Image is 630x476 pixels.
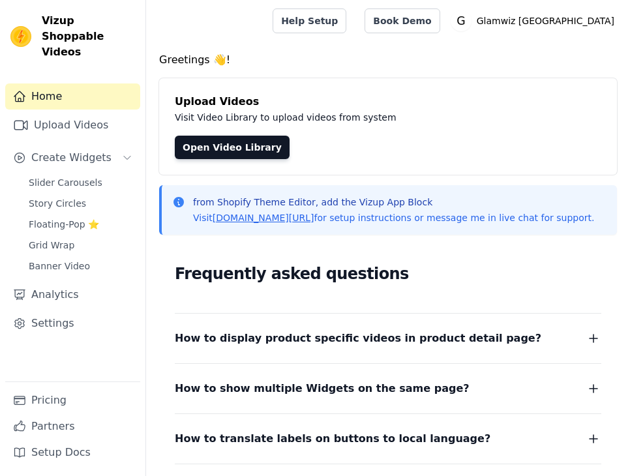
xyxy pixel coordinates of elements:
h4: Greetings 👋! [159,52,617,68]
text: G [457,14,465,27]
a: Grid Wrap [21,236,140,254]
button: Create Widgets [5,145,140,171]
a: Open Video Library [175,136,290,159]
h4: Upload Videos [175,94,601,110]
a: Partners [5,413,140,439]
img: Vizup [10,26,31,47]
button: How to translate labels on buttons to local language? [175,430,601,448]
p: Visit for setup instructions or message me in live chat for support. [193,211,594,224]
span: Banner Video [29,260,90,273]
a: Pricing [5,387,140,413]
span: Floating-Pop ⭐ [29,218,99,231]
a: [DOMAIN_NAME][URL] [213,213,314,223]
a: Story Circles [21,194,140,213]
a: Settings [5,310,140,336]
a: Slider Carousels [21,173,140,192]
a: Setup Docs [5,439,140,466]
a: Upload Videos [5,112,140,138]
a: Floating-Pop ⭐ [21,215,140,233]
p: Visit Video Library to upload videos from system [175,110,601,125]
span: How to display product specific videos in product detail page? [175,329,541,348]
span: How to show multiple Widgets on the same page? [175,379,470,398]
p: Glamwiz [GEOGRAPHIC_DATA] [472,9,620,33]
a: Book Demo [365,8,440,33]
span: Vizup Shoppable Videos [42,13,135,60]
span: Slider Carousels [29,176,102,189]
span: Story Circles [29,197,86,210]
button: How to show multiple Widgets on the same page? [175,379,601,398]
span: Grid Wrap [29,239,74,252]
p: from Shopify Theme Editor, add the Vizup App Block [193,196,594,209]
a: Banner Video [21,257,140,275]
a: Home [5,83,140,110]
button: How to display product specific videos in product detail page? [175,329,601,348]
h2: Frequently asked questions [175,261,601,287]
a: Analytics [5,282,140,308]
button: G Glamwiz [GEOGRAPHIC_DATA] [451,9,620,33]
a: Help Setup [273,8,346,33]
span: How to translate labels on buttons to local language? [175,430,490,448]
span: Create Widgets [31,150,112,166]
